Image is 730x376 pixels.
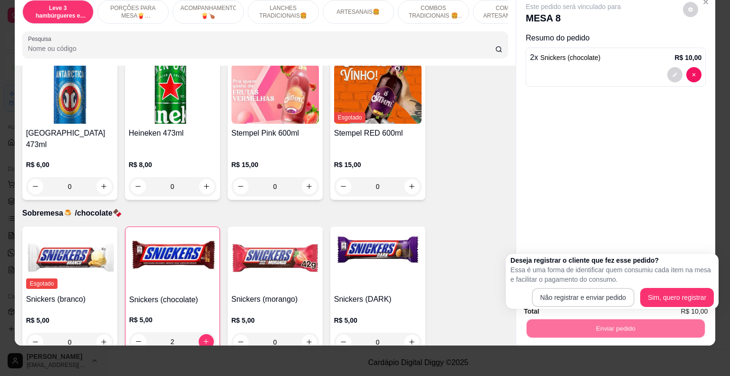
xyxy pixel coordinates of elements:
h4: Heineken 473ml [129,128,216,139]
p: MESA 8 [526,11,621,25]
img: product-image [231,230,319,290]
p: R$ 6,00 [26,160,114,169]
h4: Snickers (chocolate) [129,294,216,306]
button: increase-product-quantity [199,179,214,194]
img: product-image [26,230,114,290]
span: Esgotado [334,112,366,123]
p: R$ 10,00 [674,53,701,62]
p: PORÇÕES PARA MESA🍟(indisponível pra delivery) [106,4,161,20]
p: R$ 5,00 [231,316,319,325]
p: LANCHES TRADICIONAIS🍔 [256,4,311,20]
button: decrease-product-quantity [28,335,43,350]
img: product-image [334,64,422,124]
p: R$ 8,00 [129,160,216,169]
img: product-image [26,64,114,124]
img: product-image [129,231,216,290]
span: Snickers (chocolate) [540,54,601,61]
button: decrease-product-quantity [233,179,249,194]
h4: Stempel Pink 600ml [231,128,319,139]
p: COMBOS ARTESANAIS🍔🍟🥤 [481,4,536,20]
button: decrease-product-quantity [683,2,698,17]
button: increase-product-quantity [96,179,112,194]
p: Resumo do pedido [526,32,706,44]
h4: Stempel RED 600ml [334,128,422,139]
button: decrease-product-quantity [336,335,351,350]
button: decrease-product-quantity [667,67,682,82]
button: increase-product-quantity [302,179,317,194]
span: Esgotado [26,278,58,289]
img: product-image [231,64,319,124]
button: decrease-product-quantity [28,179,43,194]
p: ACOMPANHAMENTOS🍟🍗 [181,4,236,20]
p: R$ 5,00 [129,315,216,325]
p: COMBOS TRADICIONAIS 🍔🥤🍟 [406,4,461,20]
h4: Snickers (branco) [26,294,114,305]
p: R$ 15,00 [334,160,422,169]
p: R$ 5,00 [26,316,114,325]
h4: Snickers (morango) [231,294,319,305]
p: ARTESANAIS🍔 [336,8,380,16]
button: increase-product-quantity [96,335,112,350]
button: increase-product-quantity [404,179,420,194]
button: increase-product-quantity [302,335,317,350]
button: Não registrar e enviar pedido [532,288,635,307]
p: Leve 3 hambúrgueres e economize [30,4,86,20]
p: Essa é uma forma de identificar quem consumiu cada item na mesa e facilitar o pagamento do consumo. [510,265,714,284]
button: decrease-product-quantity [131,179,146,194]
button: decrease-product-quantity [336,179,351,194]
button: increase-product-quantity [404,335,420,350]
h4: Snickers (DARK) [334,294,422,305]
strong: Total [524,307,539,315]
button: decrease-product-quantity [131,334,146,349]
img: product-image [334,230,422,290]
button: decrease-product-quantity [686,67,701,82]
label: Pesquisa [28,35,55,43]
p: Sobremesa🍮 /chocolate🍫 [22,208,509,219]
p: R$ 15,00 [231,160,319,169]
h2: Deseja registrar o cliente que fez esse pedido? [510,256,714,265]
button: increase-product-quantity [199,334,214,349]
button: decrease-product-quantity [233,335,249,350]
button: Enviar pedido [527,319,705,338]
button: Sim, quero registrar [640,288,714,307]
span: R$ 10,00 [681,306,708,317]
p: Este pedido será vinculado para [526,2,621,11]
h4: [GEOGRAPHIC_DATA] 473ml [26,128,114,150]
img: product-image [129,64,216,124]
input: Pesquisa [28,44,495,53]
p: R$ 5,00 [334,316,422,325]
p: 2 x [530,52,600,63]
